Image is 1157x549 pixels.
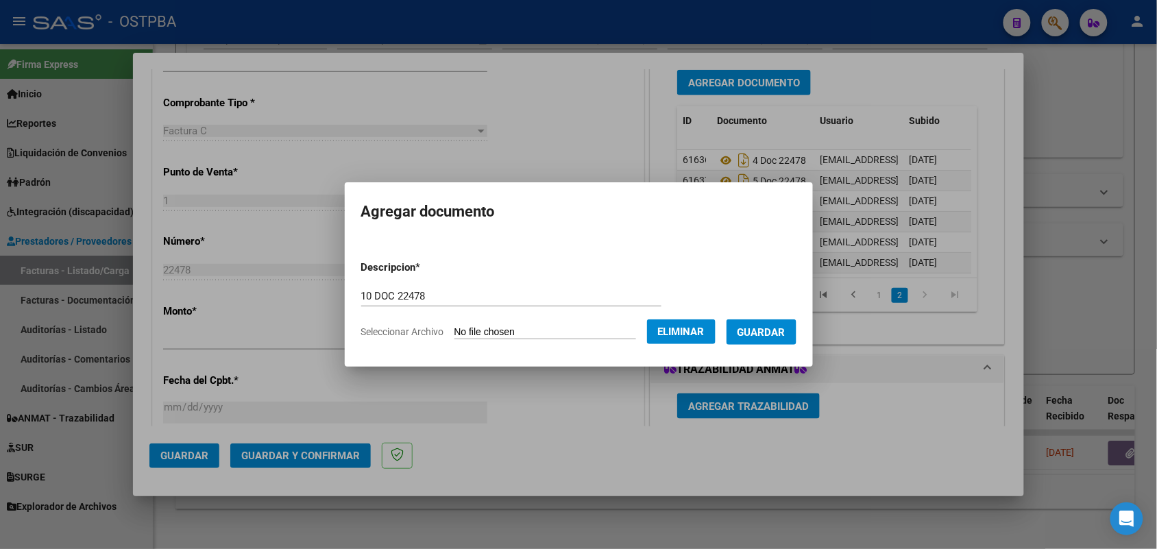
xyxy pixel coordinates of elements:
div: Open Intercom Messenger [1110,502,1143,535]
span: Seleccionar Archivo [361,326,444,337]
button: Guardar [727,319,796,345]
span: Guardar [738,326,785,339]
h2: Agregar documento [361,199,796,225]
span: Eliminar [658,326,705,338]
p: Descripcion [361,260,492,276]
button: Eliminar [647,319,716,344]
